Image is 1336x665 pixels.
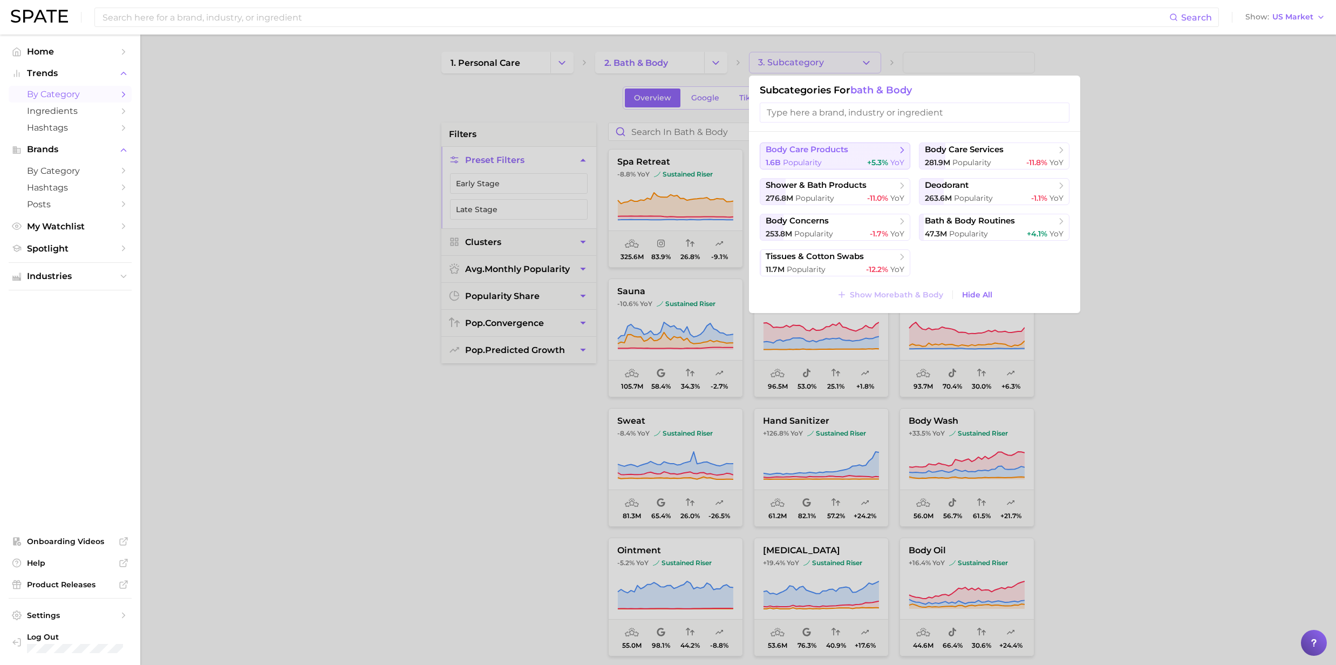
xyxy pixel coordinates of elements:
span: Hashtags [27,123,113,133]
span: Ingredients [27,106,113,116]
span: Help [27,558,113,568]
button: Brands [9,141,132,158]
span: 1.6b [766,158,781,167]
span: +4.1% [1027,229,1047,239]
span: Popularity [783,158,822,167]
a: Onboarding Videos [9,533,132,549]
a: Hashtags [9,119,132,136]
span: deodorant [925,180,969,191]
span: Log Out [27,632,174,642]
a: Settings [9,607,132,623]
span: 253.8m [766,229,792,239]
span: Posts [27,199,113,209]
span: Popularity [794,229,833,239]
span: -11.0% [867,193,888,203]
span: YoY [890,229,904,239]
a: Help [9,555,132,571]
span: Show More bath & body [850,290,943,300]
span: -12.2% [866,264,888,274]
button: deodorant263.6m Popularity-1.1% YoY [919,178,1069,205]
span: 11.7m [766,264,785,274]
button: bath & body routines47.3m Popularity+4.1% YoY [919,214,1069,241]
span: YoY [1049,193,1064,203]
span: Popularity [795,193,834,203]
span: Hide All [962,290,992,300]
span: bath & body [850,84,912,96]
span: Settings [27,610,113,620]
span: 276.8m [766,193,793,203]
span: -1.1% [1031,193,1047,203]
a: by Category [9,86,132,103]
a: Hashtags [9,179,132,196]
button: shower & bath products276.8m Popularity-11.0% YoY [760,178,910,205]
span: Show [1245,14,1269,20]
span: Spotlight [27,243,113,254]
button: tissues & cotton swabs11.7m Popularity-12.2% YoY [760,249,910,276]
span: Popularity [952,158,991,167]
a: My Watchlist [9,218,132,235]
span: shower & bath products [766,180,867,191]
span: Hashtags [27,182,113,193]
span: by Category [27,89,113,99]
span: Product Releases [27,580,113,589]
a: Product Releases [9,576,132,593]
span: Popularity [954,193,993,203]
span: +5.3% [867,158,888,167]
span: My Watchlist [27,221,113,232]
input: Search here for a brand, industry, or ingredient [101,8,1169,26]
span: 281.9m [925,158,950,167]
a: Spotlight [9,240,132,257]
span: -1.7% [870,229,888,239]
span: YoY [890,158,904,167]
button: body care services281.9m Popularity-11.8% YoY [919,142,1069,169]
input: Type here a brand, industry or ingredient [760,103,1069,123]
a: Posts [9,196,132,213]
button: Show Morebath & body [834,287,946,302]
span: tissues & cotton swabs [766,252,864,262]
span: Onboarding Videos [27,537,113,546]
span: by Category [27,166,113,176]
a: Ingredients [9,103,132,119]
button: Trends [9,65,132,82]
span: US Market [1272,14,1313,20]
button: body care products1.6b Popularity+5.3% YoY [760,142,910,169]
a: Log out. Currently logged in with e-mail stephanie.lukasiak@voyantbeauty.com. [9,629,132,656]
a: Home [9,43,132,60]
span: Search [1181,12,1212,23]
span: YoY [890,193,904,203]
span: body care services [925,145,1004,155]
button: ShowUS Market [1243,10,1328,24]
span: YoY [1049,229,1064,239]
span: 47.3m [925,229,947,239]
span: Home [27,46,113,57]
img: SPATE [11,10,68,23]
h1: Subcategories for [760,84,1069,96]
a: by Category [9,162,132,179]
span: Popularity [787,264,826,274]
span: body concerns [766,216,829,226]
button: Industries [9,268,132,284]
span: YoY [1049,158,1064,167]
span: -11.8% [1026,158,1047,167]
span: Industries [27,272,113,281]
span: body care products [766,145,848,155]
span: Trends [27,69,113,78]
span: Brands [27,145,113,154]
span: Popularity [949,229,988,239]
button: body concerns253.8m Popularity-1.7% YoY [760,214,910,241]
span: YoY [890,264,904,274]
span: 263.6m [925,193,952,203]
button: Hide All [959,288,995,302]
span: bath & body routines [925,216,1015,226]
